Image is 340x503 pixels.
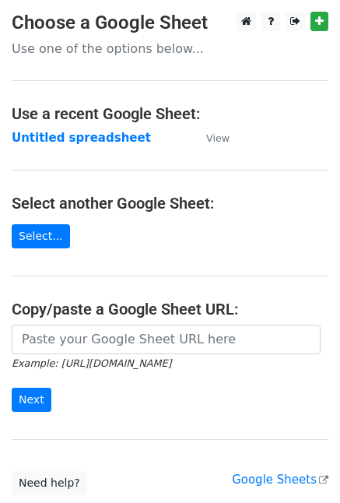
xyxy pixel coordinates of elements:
a: Untitled spreadsheet [12,131,151,145]
h4: Select another Google Sheet: [12,194,328,213]
h4: Use a recent Google Sheet: [12,104,328,123]
a: Select... [12,224,70,248]
a: Need help? [12,471,87,495]
h4: Copy/paste a Google Sheet URL: [12,300,328,318]
input: Paste your Google Sheet URL here [12,325,321,354]
a: Google Sheets [232,473,328,487]
a: View [191,131,230,145]
h3: Choose a Google Sheet [12,12,328,34]
input: Next [12,388,51,412]
small: Example: [URL][DOMAIN_NAME] [12,357,171,369]
p: Use one of the options below... [12,40,328,57]
small: View [206,132,230,144]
